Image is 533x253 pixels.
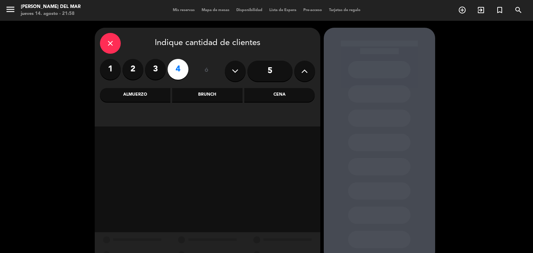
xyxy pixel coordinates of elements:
span: Mis reservas [169,8,198,12]
label: 3 [145,59,166,80]
div: jueves 14. agosto - 21:58 [21,10,81,17]
label: 4 [168,59,188,80]
button: menu [5,4,16,17]
div: Cena [244,88,315,102]
i: search [514,6,523,14]
div: [PERSON_NAME] del Mar [21,3,81,10]
div: Brunch [172,88,243,102]
span: Mapa de mesas [198,8,233,12]
span: Lista de Espera [266,8,300,12]
label: 2 [122,59,143,80]
i: turned_in_not [496,6,504,14]
i: close [106,39,115,47]
i: exit_to_app [477,6,485,14]
span: Disponibilidad [233,8,266,12]
div: ó [195,59,218,83]
span: Pre-acceso [300,8,325,12]
div: Almuerzo [100,88,170,102]
label: 1 [100,59,121,80]
span: Tarjetas de regalo [325,8,364,12]
i: menu [5,4,16,15]
div: Indique cantidad de clientes [100,33,315,54]
i: add_circle_outline [458,6,466,14]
